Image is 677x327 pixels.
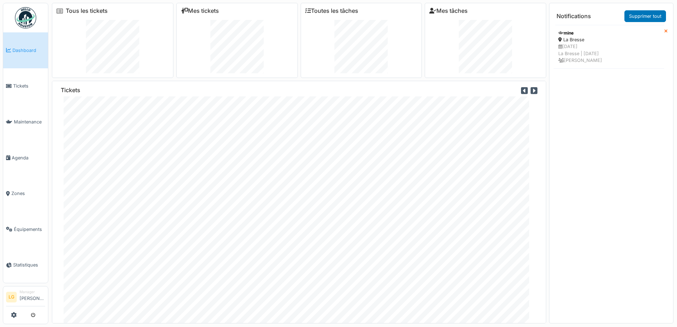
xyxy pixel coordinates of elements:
div: [DATE] La Bresse | [DATE] [PERSON_NAME] [558,43,660,64]
div: La Bresse [558,36,660,43]
span: Dashboard [12,47,45,54]
span: Maintenance [14,118,45,125]
a: Mes tâches [429,7,468,14]
span: Équipements [14,226,45,233]
span: Statistiques [13,262,45,268]
a: Maintenance [3,104,48,140]
a: mine La Bresse [DATE]La Bresse | [DATE] [PERSON_NAME] [554,25,664,69]
a: Toutes les tâches [305,7,358,14]
span: Agenda [12,154,45,161]
a: Zones [3,175,48,211]
li: LG [6,292,17,302]
a: Équipements [3,211,48,247]
a: Tickets [3,68,48,104]
h6: Tickets [61,87,80,94]
a: Supprimer tout [624,10,666,22]
a: LG Manager[PERSON_NAME] [6,289,45,306]
a: Statistiques [3,247,48,283]
a: Agenda [3,140,48,176]
a: Dashboard [3,32,48,68]
a: Tous les tickets [66,7,108,14]
li: [PERSON_NAME] [20,289,45,305]
span: Zones [11,190,45,197]
a: Mes tickets [181,7,219,14]
div: Manager [20,289,45,295]
h6: Notifications [557,13,591,20]
div: mine [558,30,660,36]
img: Badge_color-CXgf-gQk.svg [15,7,36,28]
span: Tickets [13,83,45,89]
